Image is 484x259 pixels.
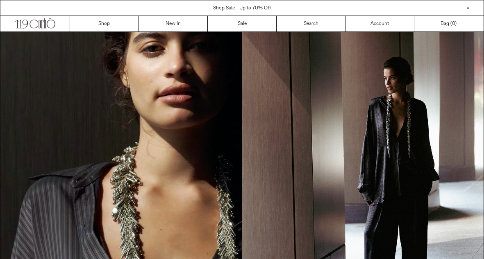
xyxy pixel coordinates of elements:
[452,20,455,27] span: 0
[277,16,345,32] a: Search
[70,16,139,32] a: Shop
[139,16,208,32] a: New In
[452,20,457,27] span: )
[213,5,271,11] a: Shop Sale - Up to 70% Off
[208,16,277,32] a: Sale
[345,16,414,32] a: Account
[414,16,483,32] a: Bag ()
